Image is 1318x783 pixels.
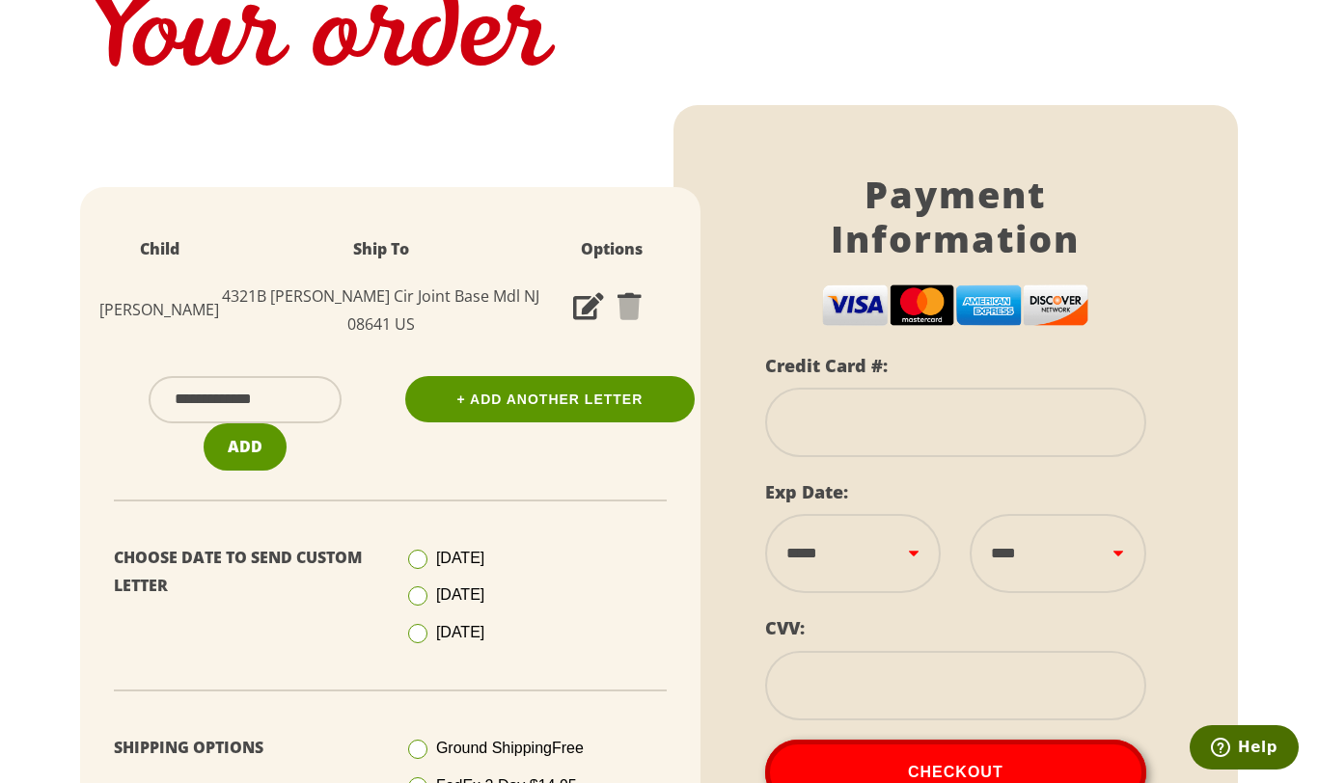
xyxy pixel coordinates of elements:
[228,436,262,457] span: Add
[765,173,1146,260] h1: Payment Information
[436,740,584,756] span: Ground Shipping
[436,550,484,566] span: [DATE]
[114,544,376,600] p: Choose Date To Send Custom Letter
[114,734,376,762] p: Shipping Options
[219,273,542,348] td: 4321B [PERSON_NAME] Cir Joint Base Mdl NJ 08641 US
[99,226,219,273] th: Child
[405,376,695,422] a: + Add Another Letter
[765,354,888,377] label: Credit Card #:
[99,273,219,348] td: [PERSON_NAME]
[822,284,1088,326] img: cc-logos.png
[552,740,584,756] span: Free
[765,480,848,503] label: Exp Date:
[1189,725,1299,773] iframe: Opens a widget where you can find more information
[436,586,484,603] span: [DATE]
[204,423,287,471] button: Add
[219,226,542,273] th: Ship To
[542,226,681,273] th: Options
[436,624,484,640] span: [DATE]
[765,616,805,639] label: CVV:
